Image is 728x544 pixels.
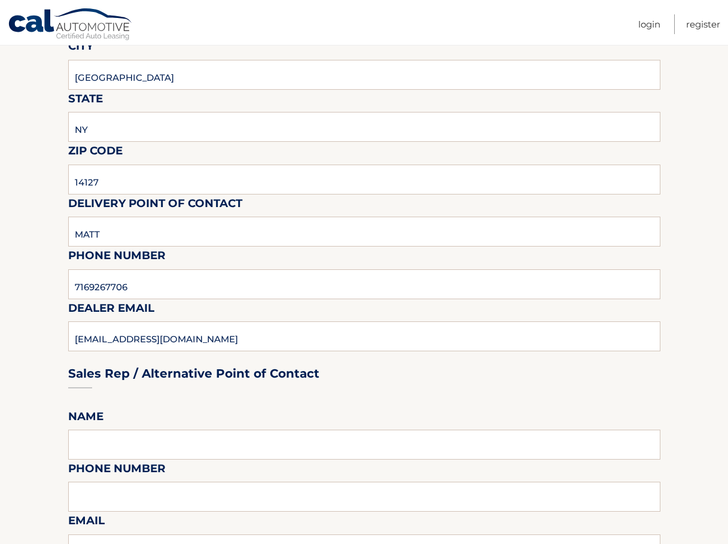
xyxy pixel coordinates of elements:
[686,14,720,34] a: Register
[68,366,319,381] h3: Sales Rep / Alternative Point of Contact
[68,512,105,534] label: Email
[68,299,154,321] label: Dealer Email
[68,247,166,269] label: Phone Number
[68,460,166,482] label: Phone Number
[638,14,660,34] a: Login
[68,194,242,217] label: Delivery Point of Contact
[68,90,103,112] label: State
[8,8,133,42] a: Cal Automotive
[68,408,103,430] label: Name
[68,142,123,164] label: Zip Code
[68,37,93,59] label: City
